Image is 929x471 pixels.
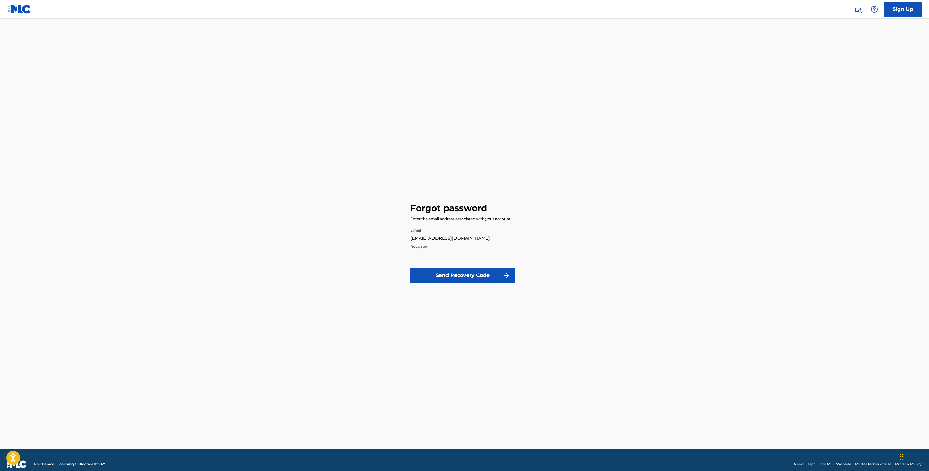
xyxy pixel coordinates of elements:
img: search [854,6,862,13]
a: The MLC Website [819,461,851,467]
a: Privacy Policy [895,461,922,467]
a: Sign Up [884,2,922,17]
img: f7272a7cc735f4ea7f67.svg [503,272,510,279]
div: Drag [900,447,904,466]
a: Need Help? [794,461,815,467]
a: Portal Terms of Use [855,461,891,467]
a: Public Search [852,3,864,16]
h3: Forgot password [410,203,487,214]
div: Enter the email address associated with your account. [410,216,512,222]
img: help [871,6,878,13]
iframe: Chat Widget [898,441,929,471]
span: Mechanical Licensing Collective © 2025 [34,461,106,467]
img: logo [7,460,27,468]
button: Send Recovery Code [410,268,515,283]
div: Help [868,3,881,16]
img: MLC Logo [7,5,31,14]
p: Required [410,244,515,249]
